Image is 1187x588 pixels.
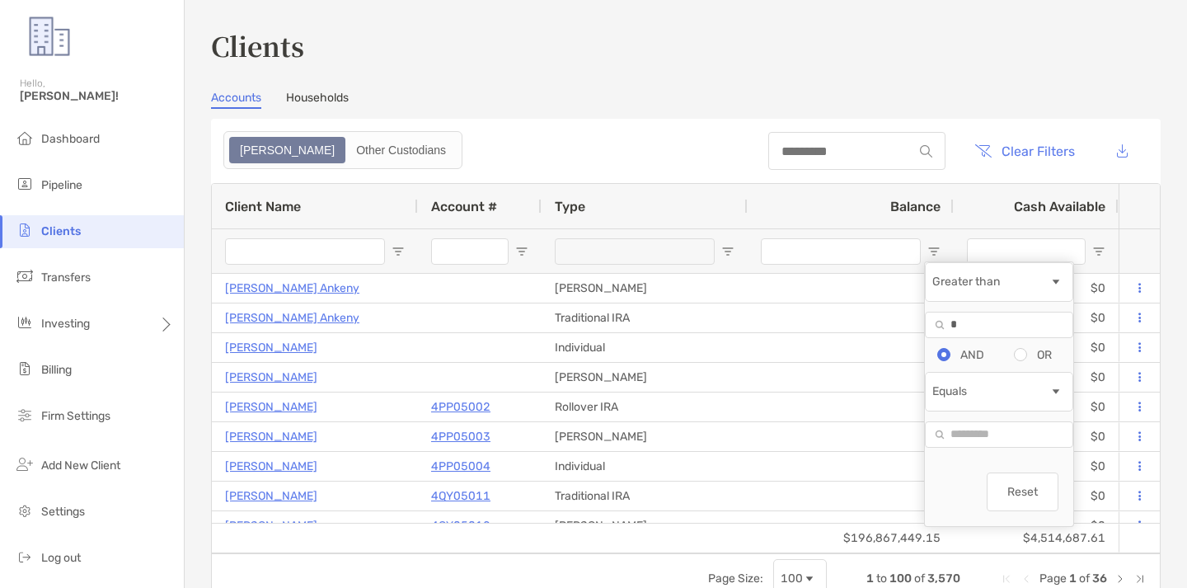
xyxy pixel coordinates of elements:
[1037,348,1052,362] div: OR
[41,132,100,146] span: Dashboard
[15,501,35,520] img: settings icon
[927,572,960,586] span: 3,570
[225,456,317,477] a: [PERSON_NAME]
[41,551,81,565] span: Log out
[431,456,490,477] p: 4PP05004
[721,245,734,258] button: Open Filter Menu
[15,454,35,474] img: add_new_client icon
[925,312,1073,338] input: Filter Value
[1039,572,1067,586] span: Page
[1000,572,1013,586] div: First Page
[748,333,954,362] div: $0
[41,459,120,473] span: Add New Client
[223,131,462,169] div: segmented control
[748,452,954,481] div: $0
[225,486,317,506] a: [PERSON_NAME]
[927,245,941,258] button: Open Filter Menu
[542,511,748,540] div: [PERSON_NAME]
[225,278,359,299] a: [PERSON_NAME] Ankeny
[542,452,748,481] div: Individual
[967,238,1086,265] input: Cash Available Filter Input
[20,89,174,103] span: [PERSON_NAME]!
[1079,572,1090,586] span: of
[748,524,954,553] div: $196,867,449.15
[920,145,932,158] img: input icon
[1133,572,1147,586] div: Last Page
[15,266,35,286] img: transfers icon
[748,274,954,303] div: $0
[231,139,344,162] div: Zoe
[286,91,349,109] a: Households
[41,505,85,519] span: Settings
[225,426,317,447] a: [PERSON_NAME]
[890,199,941,214] span: Balance
[1020,572,1033,586] div: Previous Page
[542,393,748,421] div: Rollover IRA
[211,91,261,109] a: Accounts
[15,405,35,425] img: firm-settings icon
[932,275,1049,289] div: Greater than
[924,261,1074,527] div: Column Filter
[1114,572,1127,586] div: Next Page
[431,515,490,536] a: 4QY05012
[1092,245,1105,258] button: Open Filter Menu
[41,270,91,285] span: Transfers
[15,547,35,567] img: logout icon
[748,363,954,392] div: $0
[20,7,79,66] img: Zoe Logo
[41,409,110,423] span: Firm Settings
[954,524,1119,553] div: $4,514,687.61
[225,337,317,358] a: [PERSON_NAME]
[225,238,385,265] input: Client Name Filter Input
[542,274,748,303] div: [PERSON_NAME]
[15,174,35,194] img: pipeline icon
[15,313,35,332] img: investing icon
[889,572,912,586] span: 100
[932,384,1049,398] div: Equals
[431,486,490,506] a: 4QY05011
[708,572,763,586] div: Page Size:
[914,572,925,586] span: of
[431,238,509,265] input: Account # Filter Input
[781,572,803,586] div: 100
[225,397,317,417] a: [PERSON_NAME]
[960,348,984,362] div: AND
[925,421,1073,448] input: Filter Value
[392,245,405,258] button: Open Filter Menu
[225,367,317,388] a: [PERSON_NAME]
[225,515,317,536] a: [PERSON_NAME]
[542,303,748,332] div: Traditional IRA
[866,572,874,586] span: 1
[876,572,887,586] span: to
[761,238,921,265] input: Balance Filter Input
[41,317,90,331] span: Investing
[1014,199,1105,214] span: Cash Available
[542,363,748,392] div: [PERSON_NAME]
[1069,572,1077,586] span: 1
[225,308,359,328] a: [PERSON_NAME] Ankeny
[431,426,490,447] a: 4PP05003
[748,482,954,510] div: $0
[925,262,1073,302] div: Filtering operator
[225,199,301,214] span: Client Name
[431,397,490,417] a: 4PP05002
[748,511,954,540] div: $0
[41,363,72,377] span: Billing
[347,139,455,162] div: Other Custodians
[15,359,35,379] img: billing icon
[542,422,748,451] div: [PERSON_NAME]
[211,26,1161,64] h3: Clients
[15,220,35,240] img: clients icon
[962,133,1087,169] button: Clear Filters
